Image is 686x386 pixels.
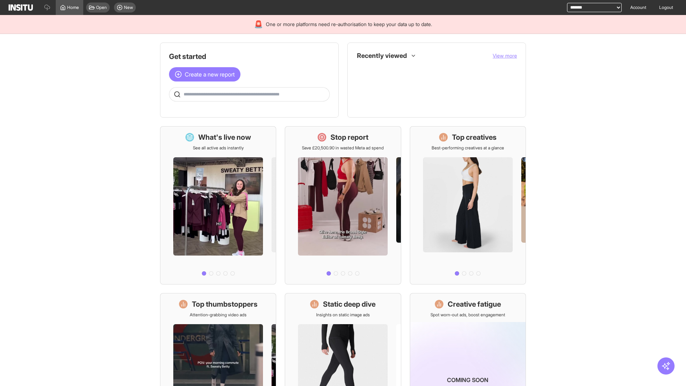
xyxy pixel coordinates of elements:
[96,5,107,10] span: Open
[9,4,33,11] img: Logo
[190,312,247,318] p: Attention-grabbing video ads
[316,312,370,318] p: Insights on static image ads
[285,126,401,284] a: Stop reportSave £20,500.90 in wasted Meta ad spend
[330,132,368,142] h1: Stop report
[432,145,504,151] p: Best-performing creatives at a glance
[493,53,517,59] span: View more
[493,52,517,59] button: View more
[169,51,330,61] h1: Get started
[160,126,276,284] a: What's live nowSee all active ads instantly
[67,5,79,10] span: Home
[410,126,526,284] a: Top creativesBest-performing creatives at a glance
[302,145,384,151] p: Save £20,500.90 in wasted Meta ad spend
[185,70,235,79] span: Create a new report
[254,19,263,29] div: 🚨
[198,132,251,142] h1: What's live now
[323,299,376,309] h1: Static deep dive
[266,21,432,28] span: One or more platforms need re-authorisation to keep your data up to date.
[169,67,240,81] button: Create a new report
[192,299,258,309] h1: Top thumbstoppers
[124,5,133,10] span: New
[193,145,244,151] p: See all active ads instantly
[452,132,497,142] h1: Top creatives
